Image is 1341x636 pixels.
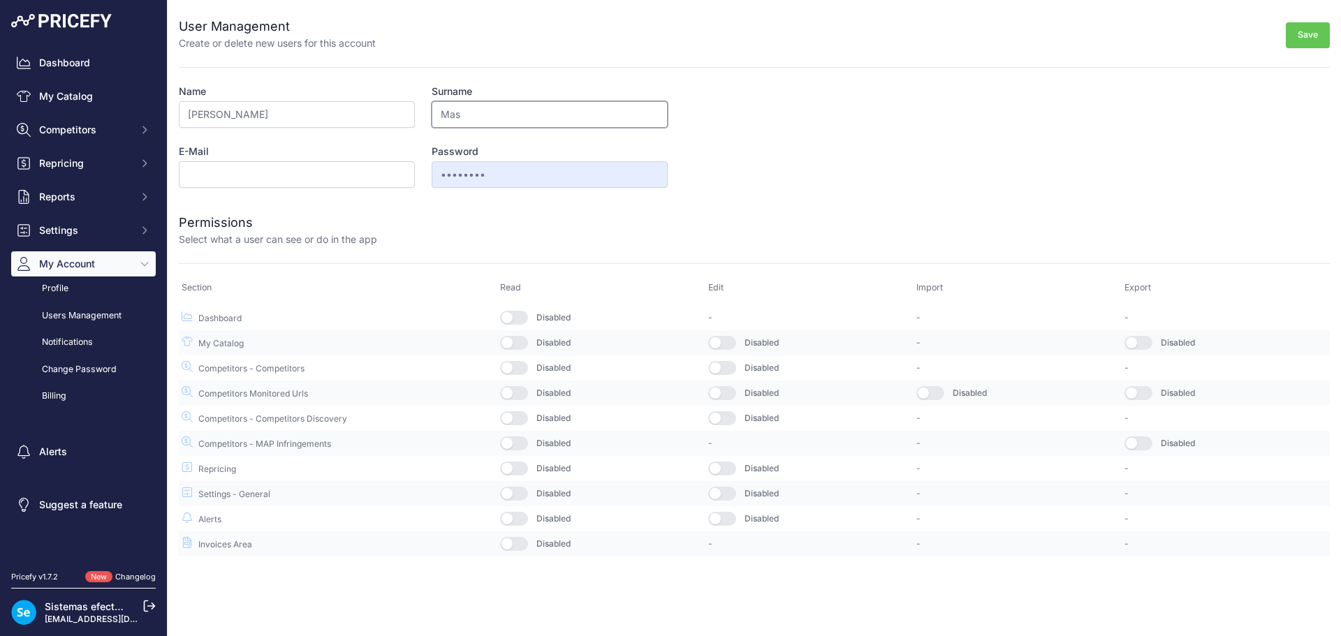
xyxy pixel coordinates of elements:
p: Import [916,281,1028,295]
span: Disabled [536,387,571,398]
p: - [1124,513,1327,524]
p: - [916,463,1119,474]
p: - [916,488,1119,499]
a: Suggest a feature [11,492,156,517]
span: Disabled [745,337,779,348]
p: Invoices Area [182,537,494,550]
a: Changelog [115,572,156,582]
p: - [916,513,1119,524]
span: Permissions [179,215,253,230]
button: My Account [11,251,156,276]
span: Settings [39,223,131,237]
p: - [1124,312,1327,323]
nav: Sidebar [11,50,156,554]
span: Disabled [536,362,571,373]
p: My Catalog [182,336,494,349]
p: Alerts [182,512,494,525]
button: Competitors [11,117,156,142]
span: My Account [39,257,131,271]
span: Disabled [536,513,571,524]
span: Disabled [536,413,571,423]
a: Change Password [11,357,156,382]
a: [EMAIL_ADDRESS][DOMAIN_NAME] [45,614,191,624]
label: Surname [432,84,668,98]
button: Save [1286,22,1330,48]
a: Dashboard [11,50,156,75]
p: - [916,362,1119,374]
span: Disabled [953,387,987,398]
label: Password [432,145,668,158]
p: - [916,538,1119,549]
p: - [916,312,1119,323]
p: - [708,438,911,449]
p: - [916,413,1119,424]
span: Competitors [39,123,131,137]
p: Export [1124,281,1236,295]
span: Disabled [536,438,571,448]
span: Disabled [745,413,779,423]
img: Pricefy Logo [11,14,112,28]
label: Name [179,84,415,98]
p: Competitors Monitored Urls [182,386,494,399]
p: Competitors - MAP Infringements [182,436,494,450]
p: - [1124,463,1327,474]
p: - [916,438,1119,449]
span: Disabled [536,312,571,323]
button: Repricing [11,151,156,176]
span: Disabled [745,362,779,373]
button: Reports [11,184,156,209]
p: Read [500,281,612,295]
span: Disabled [1161,337,1195,348]
p: - [1124,488,1327,499]
button: Settings [11,218,156,243]
label: E-Mail [179,145,415,158]
span: Disabled [745,463,779,473]
a: Users Management [11,304,156,328]
a: Billing [11,384,156,408]
p: - [1124,413,1327,424]
span: Repricing [39,156,131,170]
p: - [708,312,911,323]
span: Disabled [536,337,571,348]
p: - [1124,538,1327,549]
p: Dashboard [182,311,494,324]
p: - [916,337,1119,348]
a: Alerts [11,439,156,464]
a: Notifications [11,330,156,355]
p: Create or delete new users for this account [179,36,376,50]
span: Disabled [745,387,779,398]
a: Sistemas efectoLED [45,600,138,612]
span: Disabled [1161,438,1195,448]
h2: User Management [179,17,376,36]
span: Reports [39,190,131,204]
span: Disabled [536,538,571,549]
p: Select what a user can see or do in the app [179,232,377,246]
span: Disabled [1161,387,1195,398]
p: Section [182,281,293,295]
p: Settings - General [182,487,494,500]
div: Pricefy v1.7.2 [11,571,58,583]
a: My Catalog [11,84,156,109]
p: Repricing [182,461,494,475]
span: New [85,571,112,583]
span: Disabled [536,463,571,473]
span: Disabled [536,488,571,498]
p: Edit [708,281,820,295]
p: - [1124,362,1327,374]
a: Profile [11,276,156,301]
span: Disabled [745,513,779,524]
p: Competitors - Competitors [182,361,494,374]
p: Competitors - Competitors Discovery [182,411,494,424]
span: Disabled [745,488,779,498]
p: - [708,538,911,549]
